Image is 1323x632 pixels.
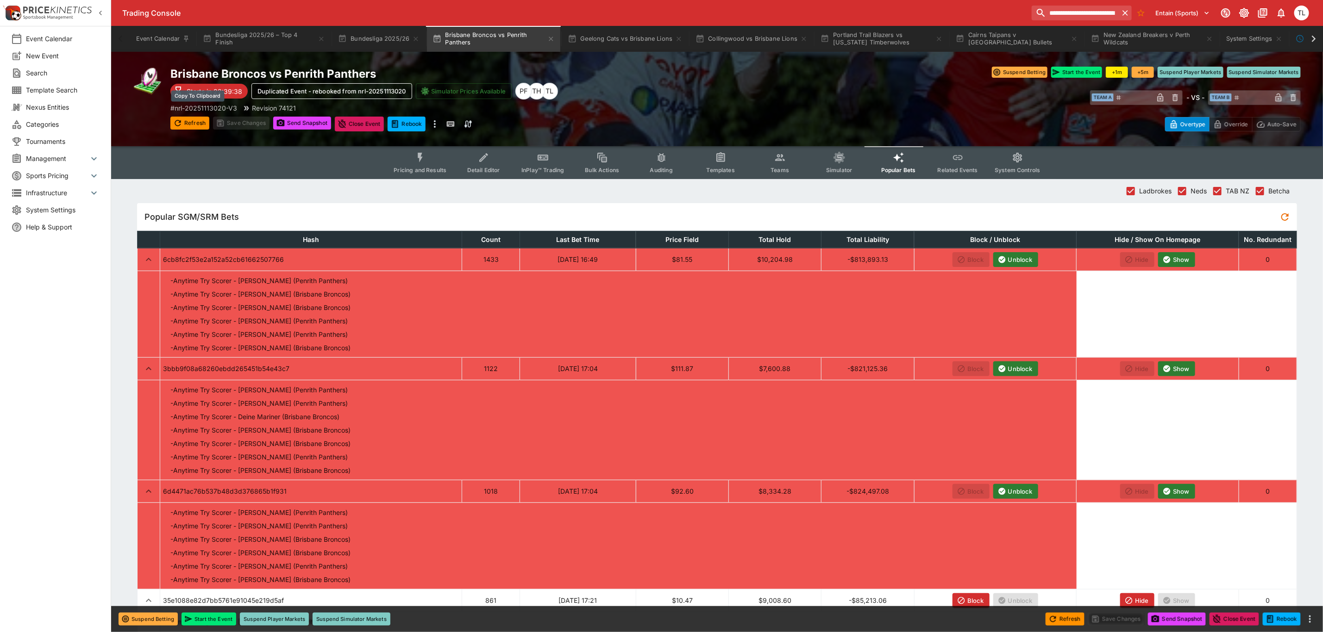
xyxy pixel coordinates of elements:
button: Suspend Player Markets [1158,67,1223,78]
div: Peter Fairgrieve [515,83,532,99]
span: New Event [26,51,100,61]
td: $10.47 [636,589,728,612]
p: - Anytime Try Scorer - [PERSON_NAME] (Brisbane Broncos) [170,575,351,584]
th: Total Hold [729,231,821,248]
td: $92.60 [636,480,728,502]
button: Show [1158,484,1195,499]
p: Revision 74121 [252,103,296,113]
button: expand row [140,360,157,377]
span: TAB NZ [1226,186,1249,196]
span: Simulator [826,167,852,173]
button: Auto-Save [1252,117,1301,131]
button: Close Event [1210,613,1259,626]
p: - Anytime Try Scorer - [PERSON_NAME] (Penrith Panthers) [170,316,348,326]
p: - Anytime Try Scorer - [PERSON_NAME] (Penrith Panthers) [170,398,348,408]
td: 3bbb9f08a68260ebdd265451b54e43c7 [160,357,462,380]
p: Auto-Save [1267,119,1297,129]
span: InPlay™ Trading [521,167,564,173]
p: - Anytime Try Scorer - [PERSON_NAME] (Brisbane Broncos) [170,534,351,544]
p: Copy To Clipboard [170,103,237,113]
button: Cairns Taipans v [GEOGRAPHIC_DATA] Bullets [950,26,1084,52]
p: - Anytime Try Scorer - [PERSON_NAME] (Penrith Panthers) [170,276,348,285]
img: Sportsbook Management [23,15,73,19]
button: Duplicated Event - rebooked from nrl-20251113020 [1263,613,1301,626]
img: PriceKinetics [23,6,92,13]
p: - Anytime Try Scorer - [PERSON_NAME] (Brisbane Broncos) [170,439,351,448]
button: Unblock [993,484,1038,499]
span: Categories [26,119,100,129]
span: Pricing and Results [394,167,446,173]
button: Unblock [993,252,1038,267]
span: Teams [771,167,789,173]
p: - Anytime Try Scorer - [PERSON_NAME] (Penrith Panthers) [170,452,348,462]
button: Select Tenant [1150,6,1216,20]
button: +1m [1106,67,1128,78]
span: Bulk Actions [585,167,619,173]
button: Duplicated Event - rebooked from nrl-20251113020 [388,117,426,131]
th: Total Liability [821,231,914,248]
td: 6cb8fc2f53e2a152a52cb61662507766 [160,248,462,271]
button: Geelong Cats vs Brisbane Lions [562,26,688,52]
span: Infrastructure [26,188,88,198]
th: Count [462,231,520,248]
button: Unblock [993,361,1038,376]
p: - Anytime Try Scorer - [PERSON_NAME] (Penrith Panthers) [170,385,348,395]
td: $7,600.88 [729,357,821,380]
h2: Copy To Clipboard [170,67,736,81]
td: -$813,893.13 [821,248,914,271]
div: Trent Lewis [1294,6,1309,20]
p: Overtype [1180,119,1205,129]
th: No. Redundant [1239,231,1297,248]
button: expand row [140,483,157,500]
button: Suspend Player Markets [240,613,309,626]
img: rugby_league.png [133,67,163,96]
span: Team B [1210,93,1232,101]
p: Starts in 22:39:38 [187,87,242,96]
div: Copy To Clipboard [171,90,225,102]
div: Start From [1165,117,1301,131]
button: Documentation [1254,5,1271,21]
button: Collingwood vs Brisbane Lions [690,26,813,52]
img: PriceKinetics Logo [3,4,21,22]
button: Block [953,593,990,608]
h6: - VS - [1186,93,1204,102]
td: -$85,213.06 [821,589,914,612]
td: 1018 [462,480,520,502]
td: 1433 [462,248,520,271]
td: -$824,497.08 [821,480,914,502]
p: - Anytime Try Scorer - [PERSON_NAME] (Penrith Panthers) [170,561,348,571]
button: Toggle light/dark mode [1236,5,1253,21]
span: Ladbrokes [1139,186,1172,196]
button: Hide [1120,593,1154,608]
th: Price Field [636,231,728,248]
p: - Anytime Try Scorer - [PERSON_NAME] (Penrith Panthers) [170,508,348,517]
button: No Bookmarks [1134,6,1148,20]
td: $111.87 [636,357,728,380]
button: Trent Lewis [1292,3,1312,23]
td: 6d4471ac76b537b48d3d376865b1f931 [160,480,462,502]
span: Auditing [650,167,673,173]
div: Trent Lewis [541,83,558,99]
td: $81.55 [636,248,728,271]
p: - Anytime Try Scorer - [PERSON_NAME] (Brisbane Broncos) [170,548,351,558]
button: more [1304,613,1316,625]
th: Hash [160,231,462,248]
p: - Anytime Try Scorer - [PERSON_NAME] (Brisbane Broncos) [170,465,351,475]
td: $9,008.60 [729,589,821,612]
span: Popular SGM/SRM Bets [144,211,1277,222]
p: - Anytime Try Scorer - [PERSON_NAME] (Brisbane Broncos) [170,303,351,312]
p: 0 [1242,595,1294,605]
td: $8,334.28 [729,480,821,502]
button: Notifications [1273,5,1290,21]
button: Event Calendar [131,26,195,52]
button: Duplicated Event - rebooked from nrl-20251113020 [251,83,412,99]
td: 1122 [462,357,520,380]
span: Team A [1092,93,1114,101]
th: Last Bet Time [520,231,636,248]
button: Send Snapshot [273,117,331,130]
span: Management [26,154,88,163]
p: 0 [1242,364,1294,373]
button: System Settings [1221,26,1288,52]
div: Event type filters [386,146,1047,179]
div: Trading Console [122,8,1028,18]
